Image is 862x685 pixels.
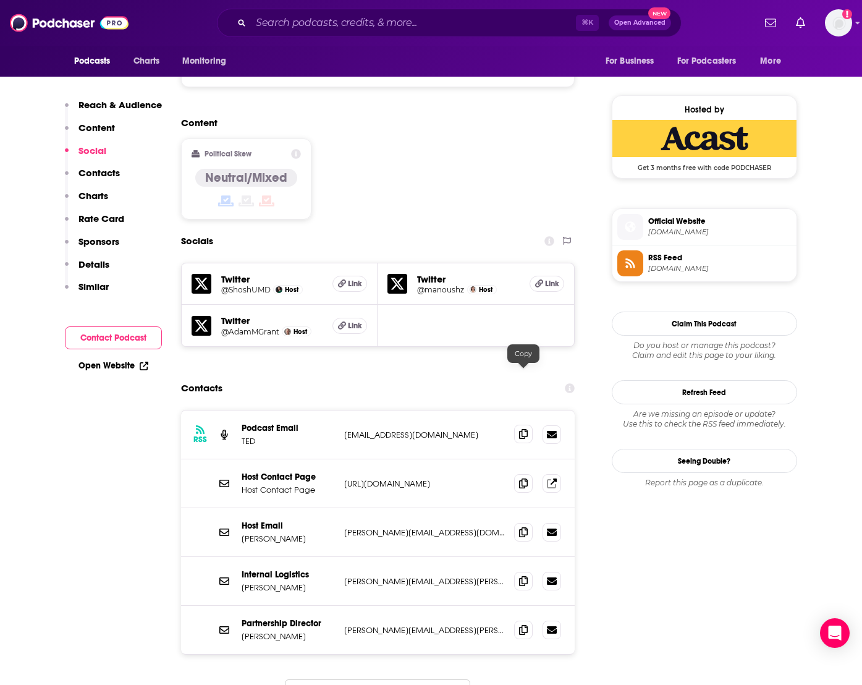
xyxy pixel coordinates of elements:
p: [PERSON_NAME] [242,534,334,544]
span: Open Advanced [614,20,666,26]
div: Hosted by [612,104,797,115]
p: [PERSON_NAME][EMAIL_ADDRESS][PERSON_NAME][DOMAIN_NAME] [344,625,505,636]
span: Logged in as esmith_bg [825,9,852,36]
img: Manoush Zomorodi [470,286,476,293]
h2: Socials [181,229,213,253]
button: open menu [751,49,797,73]
div: Report this page as a duplicate. [612,478,797,488]
button: Sponsors [65,236,119,258]
span: Host [294,328,307,336]
button: open menu [669,49,754,73]
button: Details [65,258,109,281]
span: Monitoring [182,53,226,70]
p: [PERSON_NAME] [242,582,334,593]
h5: Twitter [221,315,323,326]
button: Similar [65,281,109,304]
a: Link [332,318,367,334]
button: Contacts [65,167,120,190]
p: Internal Logistics [242,569,334,580]
a: Show notifications dropdown [760,12,781,33]
span: For Podcasters [677,53,737,70]
span: ⌘ K [576,15,599,31]
div: Claim and edit this page to your liking. [612,341,797,360]
p: Charts [78,190,108,202]
button: Charts [65,190,108,213]
span: Link [348,279,362,289]
h5: Twitter [221,273,323,285]
p: Content [78,122,115,134]
a: Charts [125,49,167,73]
h4: Neutral/Mixed [205,170,287,185]
p: Contacts [78,167,120,179]
img: Adam Grant [284,328,291,335]
h5: @manoushz [417,285,464,294]
button: open menu [174,49,242,73]
p: [PERSON_NAME][EMAIL_ADDRESS][PERSON_NAME][DOMAIN_NAME] [344,576,505,587]
p: Social [78,145,106,156]
p: Rate Card [78,213,124,224]
span: Host [285,286,298,294]
a: Show notifications dropdown [791,12,810,33]
button: Show profile menu [825,9,852,36]
p: Partnership Director [242,618,334,629]
button: Open AdvancedNew [609,15,671,30]
p: TED [242,436,334,446]
p: Host Email [242,521,334,531]
a: Acast Deal: Get 3 months free with code PODCHASER [612,120,797,171]
h5: Twitter [417,273,520,285]
p: Details [78,258,109,270]
h2: Content [181,117,565,129]
h2: Contacts [181,377,222,400]
p: [URL][DOMAIN_NAME] [344,479,505,489]
div: Open Intercom Messenger [820,618,850,648]
span: play.prx.org [648,228,792,237]
a: RSS Feed[DOMAIN_NAME] [617,250,792,276]
span: More [760,53,781,70]
div: Are we missing an episode or update? Use this to check the RSS feed immediately. [612,409,797,429]
span: Charts [133,53,160,70]
p: [PERSON_NAME][EMAIL_ADDRESS][DOMAIN_NAME] [344,527,505,538]
p: Host Contact Page [242,472,334,482]
button: open menu [65,49,127,73]
button: Social [65,145,106,168]
span: Link [348,321,362,331]
h3: RSS [193,435,207,445]
img: Dr. Shoshana Ungerleider [276,286,282,293]
button: Refresh Feed [612,380,797,404]
a: Seeing Double? [612,449,797,473]
div: Search podcasts, credits, & more... [217,9,682,37]
span: Podcasts [74,53,111,70]
a: Link [530,276,564,292]
h2: Political Skew [205,150,251,158]
img: Acast Deal: Get 3 months free with code PODCHASER [612,120,797,157]
div: Copy [507,344,539,363]
button: open menu [597,49,670,73]
span: Get 3 months free with code PODCHASER [612,157,797,172]
span: Official Website [648,216,792,227]
button: Content [65,122,115,145]
input: Search podcasts, credits, & more... [251,13,576,33]
a: @ShoshUMD [221,285,271,294]
a: Link [332,276,367,292]
svg: Add a profile image [842,9,852,19]
button: Contact Podcast [65,326,162,349]
a: @AdamMGrant [221,327,279,336]
p: Host Contact Page [242,485,334,495]
p: Podcast Email [242,423,334,433]
img: User Profile [825,9,852,36]
button: Rate Card [65,213,124,236]
span: New [648,7,670,19]
img: Podchaser - Follow, Share and Rate Podcasts [10,11,129,35]
span: Link [545,279,559,289]
p: [PERSON_NAME] [242,631,334,642]
p: [EMAIL_ADDRESS][DOMAIN_NAME] [344,430,505,440]
p: Reach & Audience [78,99,162,111]
button: Reach & Audience [65,99,162,122]
span: For Business [606,53,654,70]
span: Do you host or manage this podcast? [612,341,797,351]
span: feeds.feedburner.com [648,264,792,273]
span: RSS Feed [648,252,792,263]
